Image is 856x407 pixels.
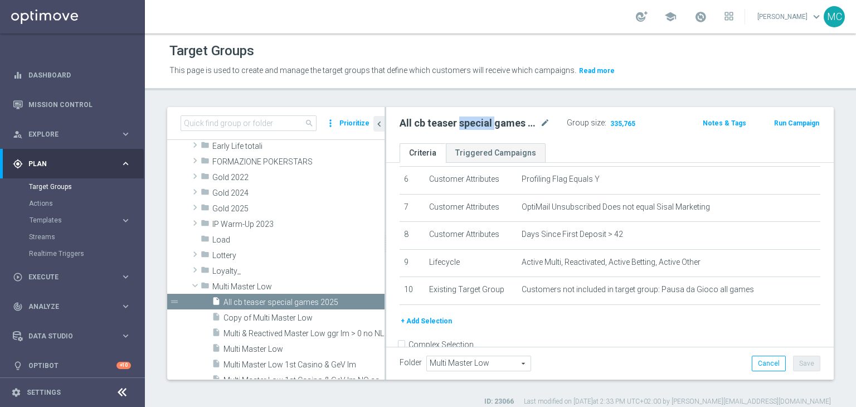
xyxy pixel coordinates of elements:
a: Settings [27,389,61,396]
span: Customers not included in target group: Pausa da Gioco all games [522,285,754,294]
button: Templates keyboard_arrow_right [29,216,132,225]
span: Multi &amp; Reactived Master Low ggr lm &gt; 0 no NL [223,329,385,338]
button: Data Studio keyboard_arrow_right [12,332,132,341]
button: gps_fixed Plan keyboard_arrow_right [12,159,132,168]
span: 335,765 [609,119,636,130]
span: keyboard_arrow_down [810,11,823,23]
div: Mission Control [13,90,131,119]
i: insert_drive_file [212,343,221,356]
span: Lottery [212,251,385,260]
div: Mission Control [12,100,132,109]
div: Optibot [13,351,131,380]
i: folder [201,203,210,216]
i: person_search [13,129,23,139]
td: 10 [400,277,425,305]
a: Realtime Triggers [29,249,116,258]
input: Quick find group or folder [181,115,317,131]
button: track_changes Analyze keyboard_arrow_right [12,302,132,311]
button: person_search Explore keyboard_arrow_right [12,130,132,139]
div: Plan [13,159,120,169]
span: Multi Master Low 1st Casino &amp; GeV lm [223,360,385,370]
h1: Target Groups [169,43,254,59]
i: folder [201,281,210,294]
i: keyboard_arrow_right [120,129,131,139]
span: Multi Master Low 1st Casino &amp; GeV lm NO saldo [223,376,385,385]
div: Target Groups [29,178,144,195]
div: Data Studio [13,331,120,341]
div: Templates [30,217,120,224]
div: +10 [116,362,131,369]
i: folder [201,234,210,247]
i: folder [201,250,210,263]
h2: All cb teaser special games 2025 [400,117,538,130]
i: gps_fixed [13,159,23,169]
button: play_circle_outline Execute keyboard_arrow_right [12,273,132,282]
span: Plan [28,161,120,167]
span: FORMAZIONE POKERSTARS [212,157,385,167]
div: Dashboard [13,60,131,90]
button: Save [793,356,820,371]
i: more_vert [325,115,336,131]
span: Loyalty_ [212,267,385,276]
a: Streams [29,232,116,241]
span: Active Multi, Reactivated, Active Betting, Active Other [522,258,701,267]
span: OptiMail Unsubscribed Does not equal Sisal Marketing [522,202,710,212]
label: Last modified on [DATE] at 2:33 PM UTC+02:00 by [PERSON_NAME][EMAIL_ADDRESS][DOMAIN_NAME] [524,397,831,406]
div: Explore [13,129,120,139]
span: Gold 2025 [212,204,385,214]
i: keyboard_arrow_right [120,158,131,169]
i: mode_edit [540,117,550,130]
i: folder [201,219,210,231]
i: insert_drive_file [212,297,221,309]
span: Data Studio [28,333,120,340]
td: Customer Attributes [425,194,517,222]
td: 9 [400,249,425,277]
i: folder [201,265,210,278]
button: chevron_left [373,116,385,132]
span: school [664,11,677,23]
a: [PERSON_NAME]keyboard_arrow_down [756,8,824,25]
a: Actions [29,199,116,208]
i: folder [201,140,210,153]
a: Target Groups [29,182,116,191]
i: folder [201,156,210,169]
span: Days Since First Deposit > 42 [522,230,623,239]
span: Gold 2024 [212,188,385,198]
button: + Add Selection [400,315,453,327]
i: equalizer [13,70,23,80]
button: Read more [578,65,616,77]
span: Gold 2022 [212,173,385,182]
span: Copy of Multi Master Low [223,313,385,323]
label: ID: 23066 [484,397,514,406]
span: Execute [28,274,120,280]
i: insert_drive_file [212,375,221,387]
i: folder [201,187,210,200]
span: Multi Master Low [212,282,385,292]
span: Multi Master Low [223,345,385,354]
a: Optibot [28,351,116,380]
span: This page is used to create and manage the target groups that define which customers will receive... [169,66,576,75]
i: insert_drive_file [212,359,221,372]
div: Realtime Triggers [29,245,144,262]
button: lightbulb Optibot +10 [12,361,132,370]
button: Run Campaign [773,117,820,129]
label: Group size [567,118,605,128]
td: Lifecycle [425,249,517,277]
i: keyboard_arrow_right [120,301,131,312]
i: lightbulb [13,361,23,371]
span: Load [212,235,385,245]
div: Execute [13,272,120,282]
label: : [605,118,606,128]
i: insert_drive_file [212,328,221,341]
button: equalizer Dashboard [12,71,132,80]
i: folder [201,172,210,185]
div: Actions [29,195,144,212]
span: All cb teaser special games 2025 [223,298,385,307]
i: chevron_left [374,119,385,129]
td: Customer Attributes [425,222,517,250]
a: Triggered Campaigns [446,143,546,163]
div: Streams [29,229,144,245]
